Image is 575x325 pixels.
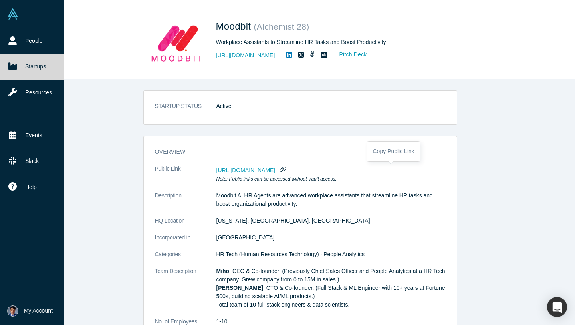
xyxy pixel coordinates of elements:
em: Note: Public links can be accessed without Vault access. [216,176,337,182]
strong: Miho [216,268,230,274]
span: My Account [24,307,53,315]
span: [URL][DOMAIN_NAME] [216,167,276,173]
p: : CEO & Co-founder. (Previously Chief Sales Officer and People Analytics at a HR Tech company. Gr... [216,267,446,309]
h3: overview [155,148,434,156]
dd: Active [216,102,446,110]
img: Daanish Ahmed's Account [7,305,18,317]
img: Alchemist Vault Logo [7,8,18,20]
span: HR Tech (Human Resources Technology) · People Analytics [216,251,365,257]
dt: Description [155,191,216,217]
dt: HQ Location [155,217,216,233]
a: [URL][DOMAIN_NAME] [216,51,275,60]
span: Public Link [155,165,181,173]
dt: Categories [155,250,216,267]
strong: [PERSON_NAME] [216,285,263,291]
span: Moodbit [216,21,254,32]
dt: Incorporated in [155,233,216,250]
p: Moodbit AI HR Agents are advanced workplace assistants that streamline HR tasks and boost organiz... [216,191,446,208]
dt: Team Description [155,267,216,317]
small: ( Alchemist 28 ) [254,22,309,31]
dd: [GEOGRAPHIC_DATA] [216,233,446,242]
span: Help [25,183,37,191]
dt: STARTUP STATUS [155,102,216,119]
div: Workplace Assistants to Streamline HR Tasks and Boost Productivity [216,38,440,46]
dd: [US_STATE], [GEOGRAPHIC_DATA], [GEOGRAPHIC_DATA] [216,217,446,225]
button: My Account [7,305,53,317]
a: Pitch Deck [331,50,367,59]
img: Moodbit's Logo [149,12,205,68]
